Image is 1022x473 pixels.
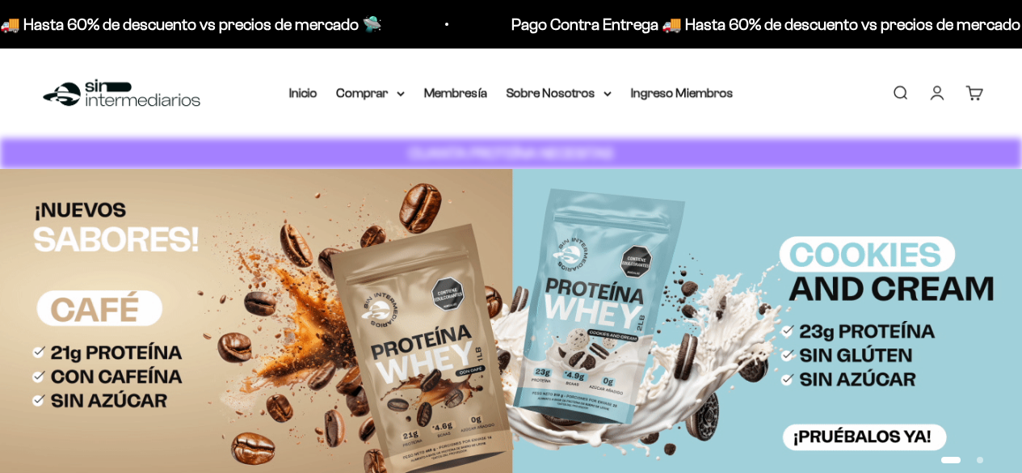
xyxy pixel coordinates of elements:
[631,86,734,99] a: Ingreso Miembros
[254,11,786,37] p: Pago Contra Entrega 🚚 Hasta 60% de descuento vs precios de mercado 🛸
[289,86,318,99] a: Inicio
[507,82,612,103] summary: Sobre Nosotros
[409,145,613,162] strong: CUANTA PROTEÍNA NECESITAS
[337,82,405,103] summary: Comprar
[424,86,487,99] a: Membresía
